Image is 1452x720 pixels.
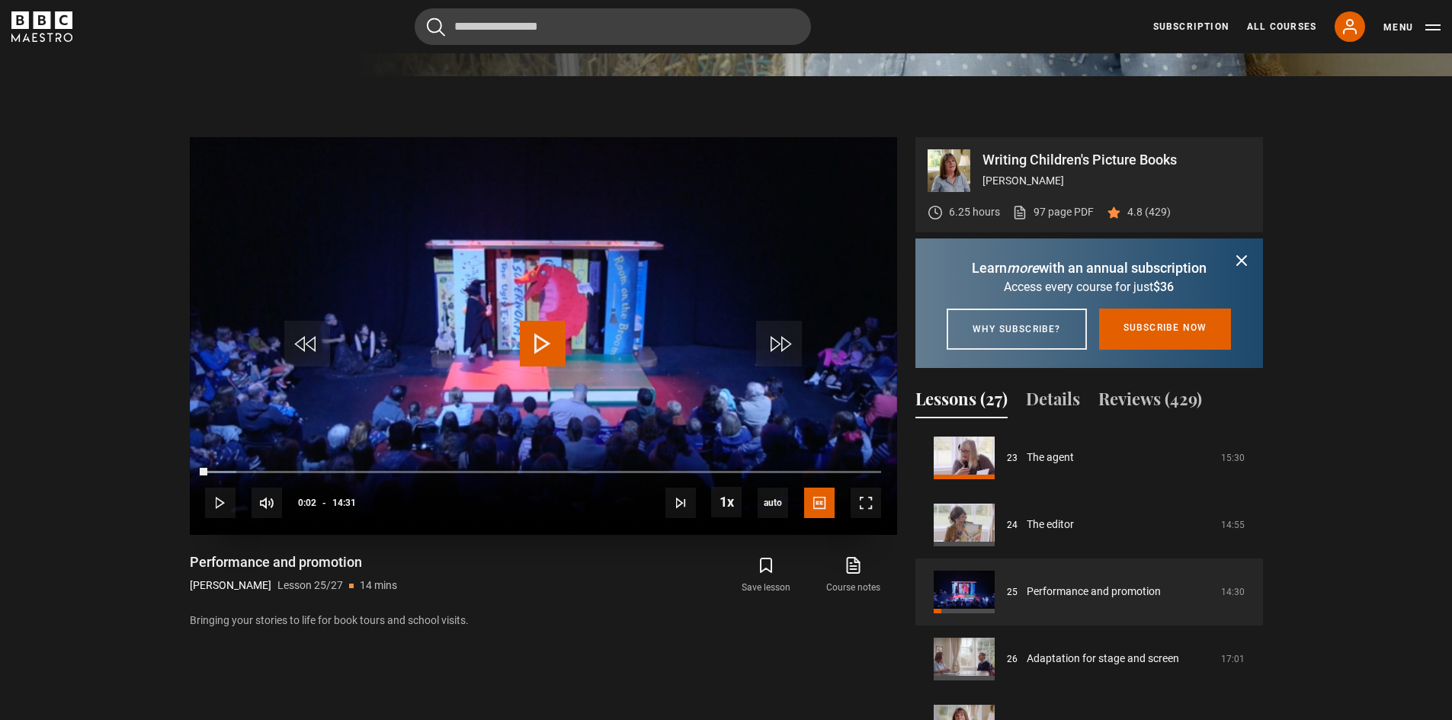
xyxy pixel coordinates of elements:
button: Toggle navigation [1383,20,1441,35]
span: 0:02 [298,489,316,517]
span: $36 [1153,280,1174,294]
a: Course notes [809,553,896,597]
p: Lesson 25/27 [277,578,343,594]
svg: BBC Maestro [11,11,72,42]
span: - [322,498,326,508]
p: Writing Children's Picture Books [982,153,1251,167]
p: 4.8 (429) [1127,204,1171,220]
p: 6.25 hours [949,204,1000,220]
button: Mute [252,488,282,518]
a: 97 page PDF [1012,204,1094,220]
button: Next Lesson [665,488,696,518]
a: The agent [1027,450,1074,466]
span: auto [758,488,788,518]
button: Reviews (429) [1098,386,1202,418]
div: Progress Bar [205,471,880,474]
button: Save lesson [723,553,809,597]
p: 14 mins [360,578,397,594]
i: more [1007,260,1039,276]
a: All Courses [1247,20,1316,34]
video-js: Video Player [190,137,897,535]
button: Fullscreen [851,488,881,518]
p: Access every course for just [934,278,1245,296]
button: Lessons (27) [915,386,1008,418]
div: Current quality: 720p [758,488,788,518]
a: Adaptation for stage and screen [1027,651,1179,667]
a: Performance and promotion [1027,584,1161,600]
button: Details [1026,386,1080,418]
a: Subscribe now [1099,309,1232,350]
button: Playback Rate [711,487,742,517]
a: Subscription [1153,20,1229,34]
button: Play [205,488,236,518]
p: Bringing your stories to life for book tours and school visits. [190,613,897,629]
a: The editor [1027,517,1074,533]
p: [PERSON_NAME] [982,173,1251,189]
a: Why subscribe? [947,309,1087,350]
button: Captions [804,488,835,518]
input: Search [415,8,811,45]
span: 14:31 [332,489,356,517]
p: [PERSON_NAME] [190,578,271,594]
h1: Performance and promotion [190,553,397,571]
button: Submit the search query [427,18,445,37]
p: Learn with an annual subscription [934,258,1245,278]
